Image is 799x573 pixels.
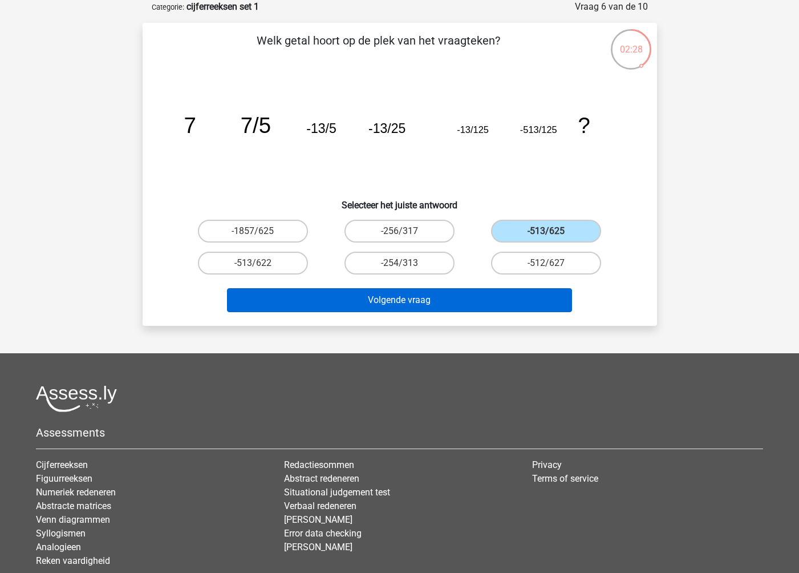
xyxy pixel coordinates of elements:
[36,487,116,498] a: Numeriek redeneren
[161,191,639,211] h6: Selecteer het juiste antwoord
[344,252,455,275] label: -254/313
[284,501,356,511] a: Verbaal redeneren
[284,542,352,552] a: [PERSON_NAME]
[36,514,110,525] a: Venn diagrammen
[284,528,362,539] a: Error data checking
[284,459,354,470] a: Redactiesommen
[491,252,601,275] label: -512/627
[36,528,86,539] a: Syllogismen
[36,501,111,511] a: Abstracte matrices
[36,385,117,412] img: Assessly logo
[36,473,92,484] a: Figuurreeksen
[306,121,336,136] tspan: -13/5
[152,3,184,11] small: Categorie:
[36,555,110,566] a: Reken vaardigheid
[610,28,652,57] div: 02:28
[161,32,596,66] p: Welk getal hoort op de plek van het vraagteken?
[36,459,88,470] a: Cijferreeksen
[284,487,390,498] a: Situational judgement test
[491,220,601,243] label: -513/625
[532,473,598,484] a: Terms of service
[240,113,270,138] tspan: 7/5
[284,514,352,525] a: [PERSON_NAME]
[368,121,405,136] tspan: -13/25
[36,542,81,552] a: Analogieen
[457,124,489,135] tspan: -13/125
[184,113,196,138] tspan: 7
[284,473,359,484] a: Abstract redeneren
[532,459,562,470] a: Privacy
[198,220,308,243] label: -1857/625
[520,124,557,135] tspan: -513/125
[36,426,763,439] h5: Assessments
[578,113,590,138] tspan: ?
[186,1,259,12] strong: cijferreeksen set 1
[198,252,308,275] label: -513/622
[344,220,455,243] label: -256/317
[227,288,572,312] button: Volgende vraag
